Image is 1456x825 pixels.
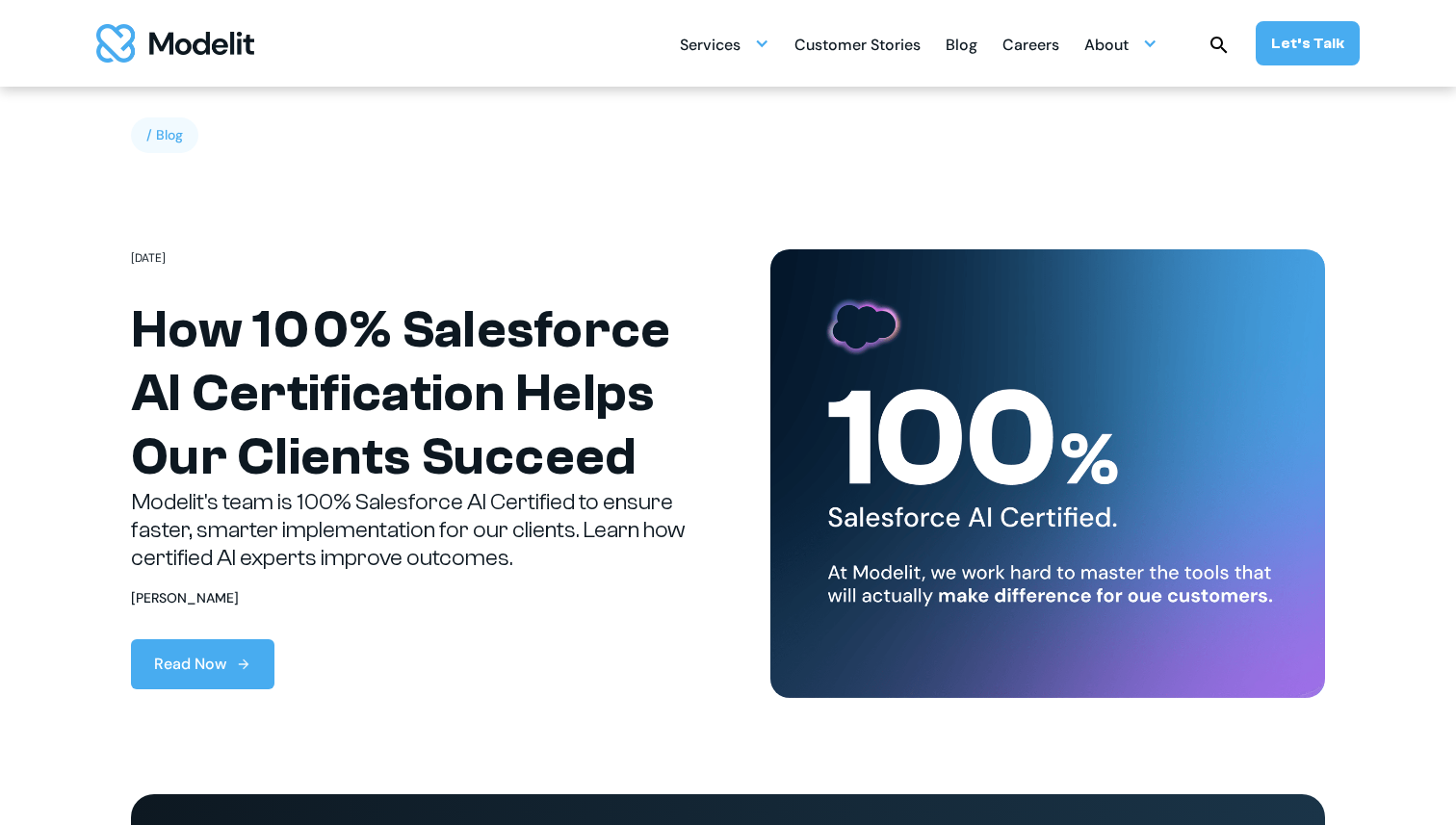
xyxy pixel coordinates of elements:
[1002,25,1059,63] a: Careers
[1084,25,1157,63] div: About
[131,639,274,689] a: Read Now
[1002,28,1059,65] div: Careers
[1084,28,1129,65] div: About
[794,28,921,65] div: Customer Stories
[1256,21,1360,65] a: Let’s Talk
[680,25,769,63] div: Services
[154,653,226,676] div: Read Now
[131,489,686,572] p: Modelit's team is 100% Salesforce AI Certified to ensure faster, smarter implementation for our c...
[946,25,977,63] a: Blog
[131,588,239,608] div: [PERSON_NAME]
[131,249,166,268] div: [DATE]
[680,28,741,65] div: Services
[131,298,686,489] h1: How 100% Salesforce AI Certification Helps Our Clients Succeed
[236,657,251,672] img: arrow right
[131,117,198,153] div: / Blog
[794,25,921,63] a: Customer Stories
[946,28,977,65] div: Blog
[96,24,254,63] a: home
[1271,33,1344,54] div: Let’s Talk
[96,24,254,63] img: modelit logo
